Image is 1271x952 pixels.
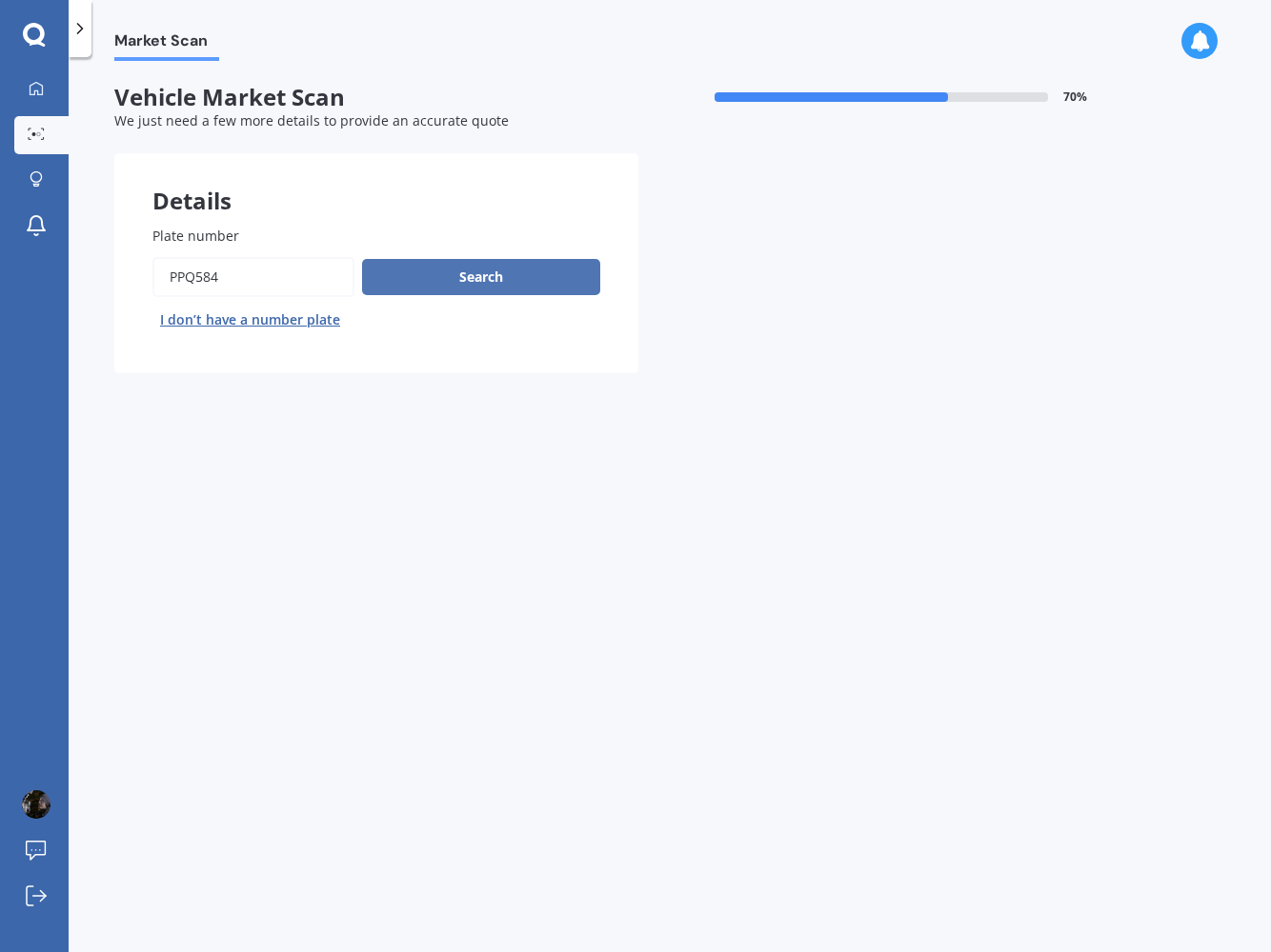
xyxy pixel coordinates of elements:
[114,31,219,57] span: Market Scan
[1063,90,1087,104] span: 70 %
[22,790,50,819] img: ACg8ocJ_Wtwwqgfcu5RReuqO3m3NaH0OujAkd60i-WHQLIEaXDDitlw=s96-c
[152,305,348,335] button: I don’t have a number plate
[114,153,638,210] div: Details
[114,111,509,129] span: We just need a few more details to provide an accurate quote
[362,259,600,295] button: Search
[152,257,354,297] input: Enter plate number
[152,227,239,245] span: Plate number
[114,84,638,111] span: Vehicle Market Scan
